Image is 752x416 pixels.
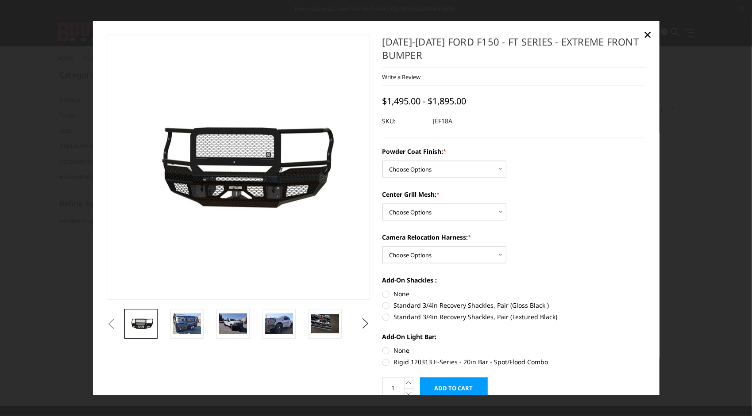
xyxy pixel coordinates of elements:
dd: JEF18A [433,113,453,129]
label: Add-On Shackles : [382,275,646,285]
span: $1,495.00 - $1,895.00 [382,95,467,107]
button: Next [359,317,372,330]
label: Camera Relocation Harness: [382,233,646,242]
a: 2018-2020 Ford F150 - FT Series - Extreme Front Bumper [107,35,370,300]
dt: SKU: [382,113,427,129]
button: Previous [104,317,118,330]
img: 2018-2020 Ford F150 - FT Series - Extreme Front Bumper [219,313,247,334]
label: None [382,346,646,355]
label: Powder Coat Finish: [382,147,646,156]
img: 2018-2020 Ford F150 - FT Series - Extreme Front Bumper [173,313,201,334]
a: Close [640,27,655,42]
label: Standard 3/4in Recovery Shackles, Pair (Gloss Black ) [382,301,646,310]
img: 2018-2020 Ford F150 - FT Series - Extreme Front Bumper [311,314,339,333]
label: Add-On Light Bar: [382,332,646,341]
label: Center Grill Mesh: [382,190,646,199]
a: Write a Review [382,73,421,80]
img: 2018-2020 Ford F150 - FT Series - Extreme Front Bumper [127,316,155,332]
label: Standard 3/4in Recovery Shackles, Pair (Textured Black) [382,312,646,321]
span: × [644,25,652,44]
label: None [382,289,646,298]
img: 2018-2020 Ford F150 - FT Series - Extreme Front Bumper [265,313,293,334]
input: Add to Cart [420,377,488,399]
h1: [DATE]-[DATE] Ford F150 - FT Series - Extreme Front Bumper [382,35,646,68]
iframe: Chat Widget [708,374,752,416]
label: Rigid 120313 E-Series - 20in Bar - Spot/Flood Combo [382,357,646,366]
